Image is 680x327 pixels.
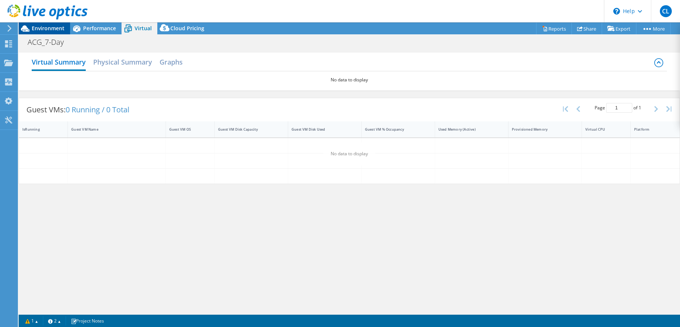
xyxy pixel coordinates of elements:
[66,316,109,326] a: Project Notes
[634,127,667,132] div: Platform
[639,105,641,111] span: 1
[135,25,152,32] span: Virtual
[606,103,632,113] input: jump to page
[32,25,64,32] span: Environment
[20,316,43,326] a: 1
[218,127,276,132] div: Guest VM Disk Capacity
[169,127,202,132] div: Guest VM OS
[613,8,620,15] svg: \n
[43,316,66,326] a: 2
[19,98,137,121] div: Guest VMs:
[595,103,641,113] span: Page of
[32,76,667,84] p: No data to display
[93,54,152,69] h2: Physical Summary
[438,127,496,132] div: Used Memory (Active)
[660,5,672,17] span: CL
[22,127,55,132] div: IsRunning
[66,105,129,115] span: 0 Running / 0 Total
[71,127,153,132] div: Guest VM Name
[572,23,602,34] a: Share
[170,25,204,32] span: Cloud Pricing
[585,127,618,132] div: Virtual CPU
[24,38,75,46] h1: ACG_7-Day
[536,23,572,34] a: Reports
[512,127,569,132] div: Provisioned Memory
[602,23,636,34] a: Export
[160,54,183,69] h2: Graphs
[365,127,422,132] div: Guest VM % Occupancy
[83,25,116,32] span: Performance
[32,54,86,71] h2: Virtual Summary
[292,127,349,132] div: Guest VM Disk Used
[636,23,671,34] a: More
